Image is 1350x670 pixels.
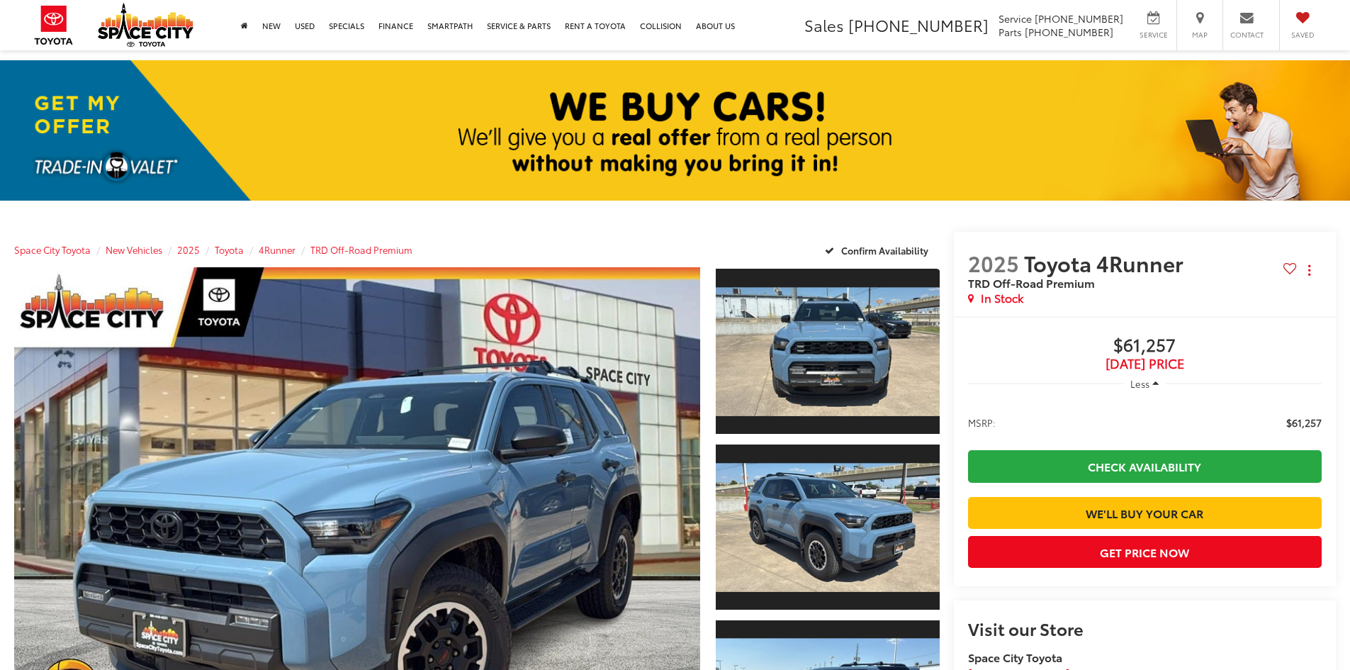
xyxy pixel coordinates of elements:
span: [PHONE_NUMBER] [848,13,989,36]
span: TRD Off-Road Premium [968,274,1095,291]
img: Space City Toyota [98,3,193,47]
span: [PHONE_NUMBER] [1025,25,1113,39]
a: TRD Off-Road Premium [310,243,412,256]
button: Confirm Availability [817,238,940,262]
a: Check Availability [968,450,1322,482]
strong: Space City Toyota [968,649,1062,665]
a: We'll Buy Your Car [968,497,1322,529]
a: Expand Photo 2 [716,443,940,611]
span: Map [1184,30,1215,40]
span: MSRP: [968,415,996,430]
span: dropdown dots [1308,264,1310,276]
img: 2025 Toyota 4Runner TRD Off-Road Premium [713,463,941,591]
a: New Vehicles [106,243,162,256]
span: [PHONE_NUMBER] [1035,11,1123,26]
span: 2025 [968,247,1019,278]
span: Less [1130,377,1149,390]
button: Get Price Now [968,536,1322,568]
span: $61,257 [968,335,1322,357]
a: 2025 [177,243,200,256]
span: Saved [1287,30,1318,40]
a: Space City Toyota [14,243,91,256]
span: Service [1137,30,1169,40]
a: Expand Photo 1 [716,267,940,435]
span: In Stock [981,290,1023,306]
button: Actions [1297,258,1322,283]
h2: Visit our Store [968,619,1322,637]
span: [DATE] Price [968,357,1322,371]
a: 4Runner [259,243,296,256]
span: Parts [999,25,1022,39]
span: Toyota 4Runner [1024,247,1188,278]
span: Service [999,11,1032,26]
span: Contact [1230,30,1264,40]
button: Less [1123,371,1166,396]
img: 2025 Toyota 4Runner TRD Off-Road Premium [713,287,941,415]
a: Toyota [215,243,244,256]
span: Confirm Availability [841,244,928,257]
span: $61,257 [1286,415,1322,430]
span: Sales [804,13,844,36]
